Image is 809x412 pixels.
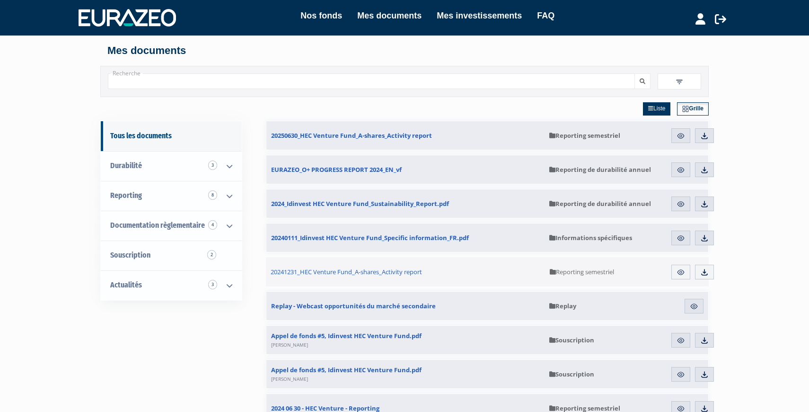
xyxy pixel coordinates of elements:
[643,102,670,116] a: Liste
[677,268,685,277] img: eye.svg
[271,233,469,242] span: 20240111_Idinvest HEC Venture Fund_Specific information_FR.pdf
[266,326,545,354] a: Appel de fonds #5, Idinvest HEC Venture Fund.pdf[PERSON_NAME]
[266,257,545,287] a: 20241231_HEC Venture Fund_A-shares_Activity report
[700,268,709,277] img: download.svg
[677,234,685,242] img: eye.svg
[207,250,216,260] span: 2
[101,270,242,300] a: Actualités 3
[677,370,685,379] img: eye.svg
[107,45,702,56] h4: Mes documents
[537,9,554,22] a: FAQ
[208,220,217,230] span: 4
[110,161,142,170] span: Durabilité
[690,302,698,311] img: eye.svg
[271,341,308,348] span: [PERSON_NAME]
[549,370,594,378] span: Souscription
[101,241,242,270] a: Souscription2
[700,132,709,140] img: download.svg
[108,73,635,89] input: Recherche
[271,376,308,382] span: [PERSON_NAME]
[682,106,689,112] img: grid.svg
[110,251,150,260] span: Souscription
[101,121,242,151] a: Tous les documents
[549,131,620,140] span: Reporting semestriel
[271,366,422,383] span: Appel de fonds #5, Idinvest HEC Venture Fund.pdf
[266,224,545,252] a: 20240111_Idinvest HEC Venture Fund_Specific information_FR.pdf
[110,280,142,289] span: Actualités
[266,360,545,388] a: Appel de fonds #5, Idinvest HEC Venture Fund.pdf[PERSON_NAME]
[110,191,142,200] span: Reporting
[700,370,709,379] img: download.svg
[271,199,449,208] span: 2024_Idinvest HEC Venture Fund_Sustainability_Report.pdf
[677,336,685,345] img: eye.svg
[700,166,709,174] img: download.svg
[677,132,685,140] img: eye.svg
[300,9,342,22] a: Nos fonds
[271,331,422,349] span: Appel de fonds #5, Idinvest HEC Venture Fund.pdf
[675,78,684,86] img: filter.svg
[208,190,217,200] span: 8
[550,268,614,276] span: Reporting semestriel
[266,292,545,320] a: Replay - Webcast opportunités du marché secondaire
[101,181,242,211] a: Reporting 8
[101,151,242,181] a: Durabilité 3
[700,200,709,208] img: download.svg
[271,165,402,174] span: EURAZEO_O+ PROGRESS REPORT 2024_EN_vf
[101,211,242,241] a: Documentation règlementaire 4
[271,131,432,140] span: 20250630_HEC Venture Fund_A-shares_Activity report
[266,155,545,184] a: EURAZEO_O+ PROGRESS REPORT 2024_EN_vf
[271,268,422,276] span: 20241231_HEC Venture Fund_A-shares_Activity report
[208,161,217,170] span: 3
[437,9,522,22] a: Mes investissements
[549,302,576,310] span: Replay
[677,200,685,208] img: eye.svg
[266,121,545,150] a: 20250630_HEC Venture Fund_A-shares_Activity report
[677,166,685,174] img: eye.svg
[549,165,651,174] span: Reporting de durabilité annuel
[357,9,422,22] a: Mes documents
[700,234,709,242] img: download.svg
[549,336,594,344] span: Souscription
[549,199,651,208] span: Reporting de durabilité annuel
[700,336,709,345] img: download.svg
[110,221,205,230] span: Documentation règlementaire
[549,233,632,242] span: Informations spécifiques
[677,102,709,116] a: Grille
[271,302,436,310] span: Replay - Webcast opportunités du marché secondaire
[266,189,545,218] a: 2024_Idinvest HEC Venture Fund_Sustainability_Report.pdf
[208,280,217,289] span: 3
[79,9,176,26] img: 1732889491-logotype_eurazeo_blanc_rvb.png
